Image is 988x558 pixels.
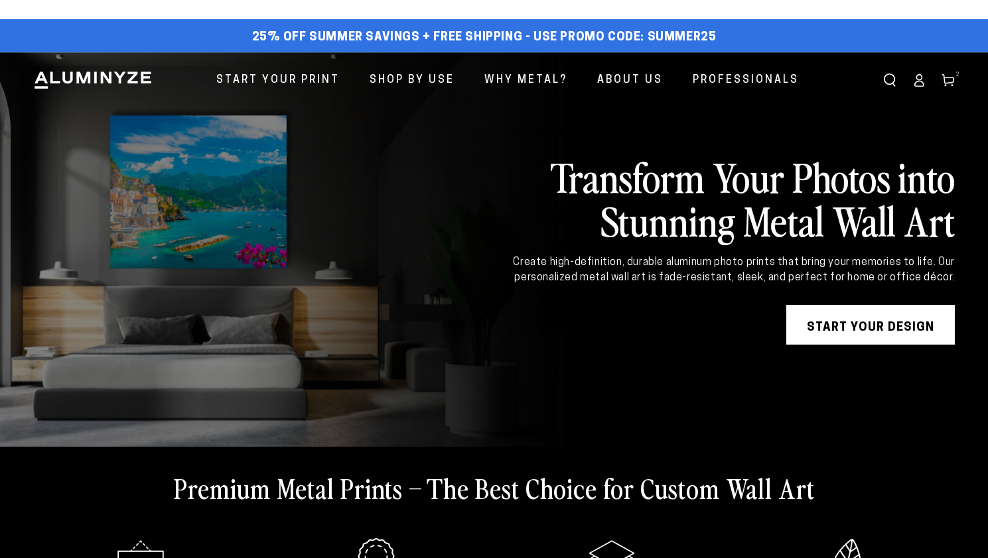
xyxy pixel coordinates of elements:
span: Shop By Use [370,71,455,90]
a: About Us [587,63,673,98]
h2: Transform Your Photos into Stunning Metal Wall Art [473,154,955,242]
h2: Premium Metal Prints – The Best Choice for Custom Wall Art [174,471,815,505]
span: 2 [956,70,960,79]
span: About Us [597,71,663,90]
a: Shop By Use [360,63,464,98]
summary: Search our site [875,66,904,95]
span: Why Metal? [484,71,567,90]
a: START YOUR DESIGN [786,305,955,345]
span: Professionals [693,71,799,90]
img: Aluminyze [33,70,153,90]
span: Start Your Print [216,71,340,90]
span: 25% off Summer Savings + Free Shipping - Use Promo Code: SUMMER25 [252,30,717,45]
a: Why Metal? [474,63,577,98]
div: Create high-definition, durable aluminum photo prints that bring your memories to life. Our perso... [473,255,955,285]
a: Start Your Print [206,63,350,98]
a: Professionals [683,63,809,98]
